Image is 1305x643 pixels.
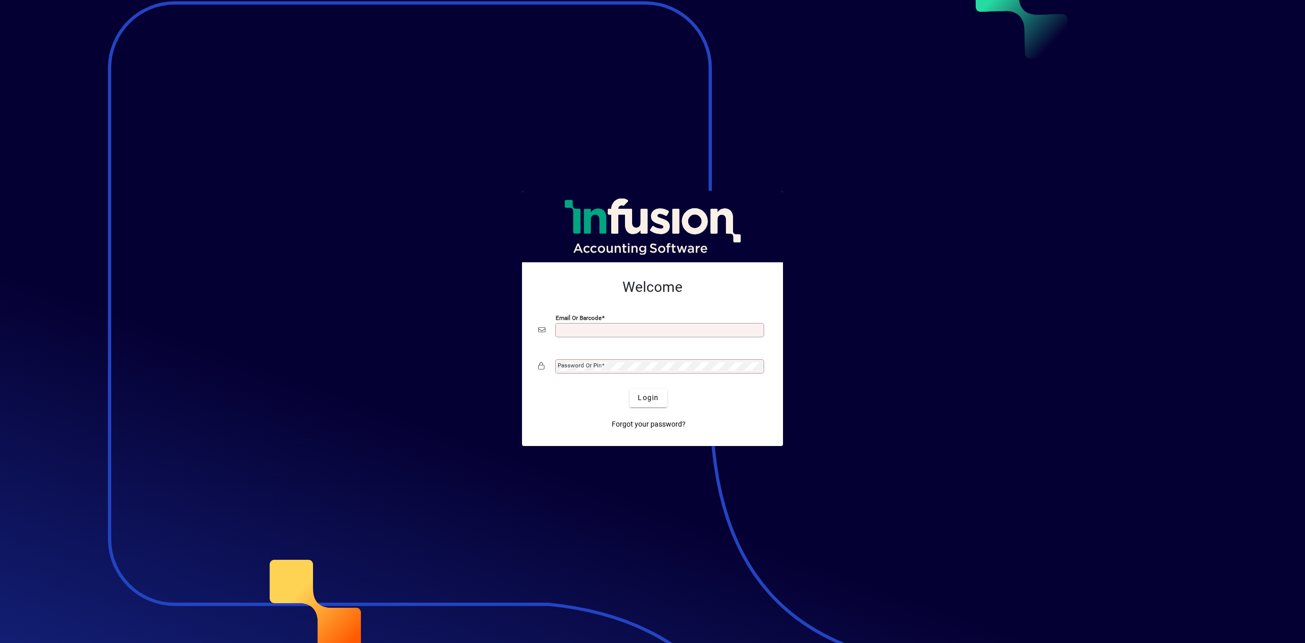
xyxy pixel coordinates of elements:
[556,314,602,321] mat-label: Email or Barcode
[558,362,602,369] mat-label: Password or Pin
[608,415,690,434] a: Forgot your password?
[612,419,686,430] span: Forgot your password?
[630,389,667,407] button: Login
[538,279,767,296] h2: Welcome
[638,392,659,403] span: Login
